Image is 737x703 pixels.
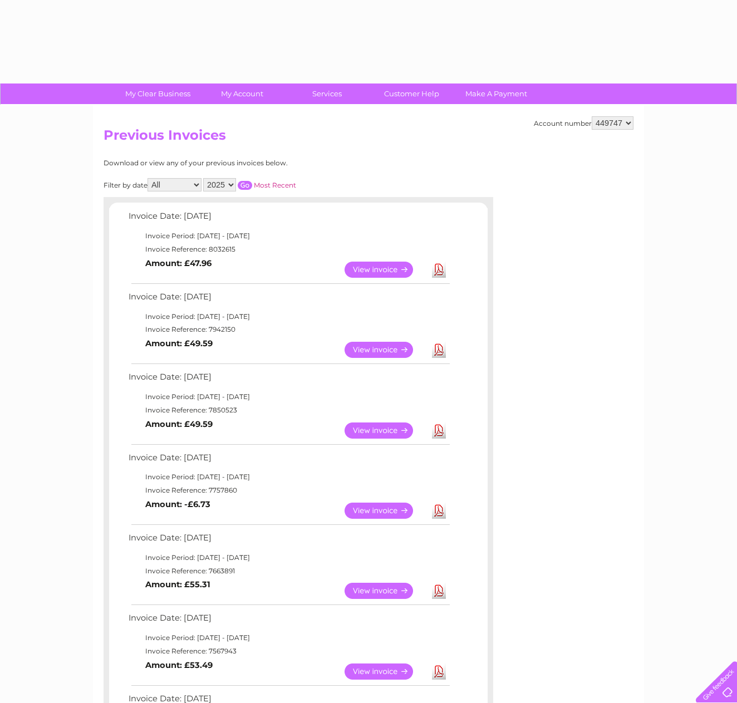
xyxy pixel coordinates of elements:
[126,631,451,645] td: Invoice Period: [DATE] - [DATE]
[126,564,451,578] td: Invoice Reference: 7663891
[345,583,426,599] a: View
[345,342,426,358] a: View
[104,127,633,149] h2: Previous Invoices
[450,83,542,104] a: Make A Payment
[145,499,210,509] b: Amount: -£6.73
[126,370,451,390] td: Invoice Date: [DATE]
[281,83,373,104] a: Services
[126,470,451,484] td: Invoice Period: [DATE] - [DATE]
[126,645,451,658] td: Invoice Reference: 7567943
[145,338,213,348] b: Amount: £49.59
[126,450,451,471] td: Invoice Date: [DATE]
[126,243,451,256] td: Invoice Reference: 8032615
[126,229,451,243] td: Invoice Period: [DATE] - [DATE]
[432,342,446,358] a: Download
[126,209,451,229] td: Invoice Date: [DATE]
[345,422,426,439] a: View
[126,551,451,564] td: Invoice Period: [DATE] - [DATE]
[126,310,451,323] td: Invoice Period: [DATE] - [DATE]
[254,181,296,189] a: Most Recent
[345,663,426,680] a: View
[432,663,446,680] a: Download
[145,419,213,429] b: Amount: £49.59
[126,530,451,551] td: Invoice Date: [DATE]
[534,116,633,130] div: Account number
[432,503,446,519] a: Download
[126,484,451,497] td: Invoice Reference: 7757860
[126,404,451,417] td: Invoice Reference: 7850523
[366,83,458,104] a: Customer Help
[126,289,451,310] td: Invoice Date: [DATE]
[126,390,451,404] td: Invoice Period: [DATE] - [DATE]
[145,258,212,268] b: Amount: £47.96
[104,159,396,167] div: Download or view any of your previous invoices below.
[345,262,426,278] a: View
[345,503,426,519] a: View
[196,83,288,104] a: My Account
[104,178,396,191] div: Filter by date
[126,611,451,631] td: Invoice Date: [DATE]
[432,583,446,599] a: Download
[145,660,213,670] b: Amount: £53.49
[432,262,446,278] a: Download
[145,579,210,589] b: Amount: £55.31
[112,83,204,104] a: My Clear Business
[126,323,451,336] td: Invoice Reference: 7942150
[432,422,446,439] a: Download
